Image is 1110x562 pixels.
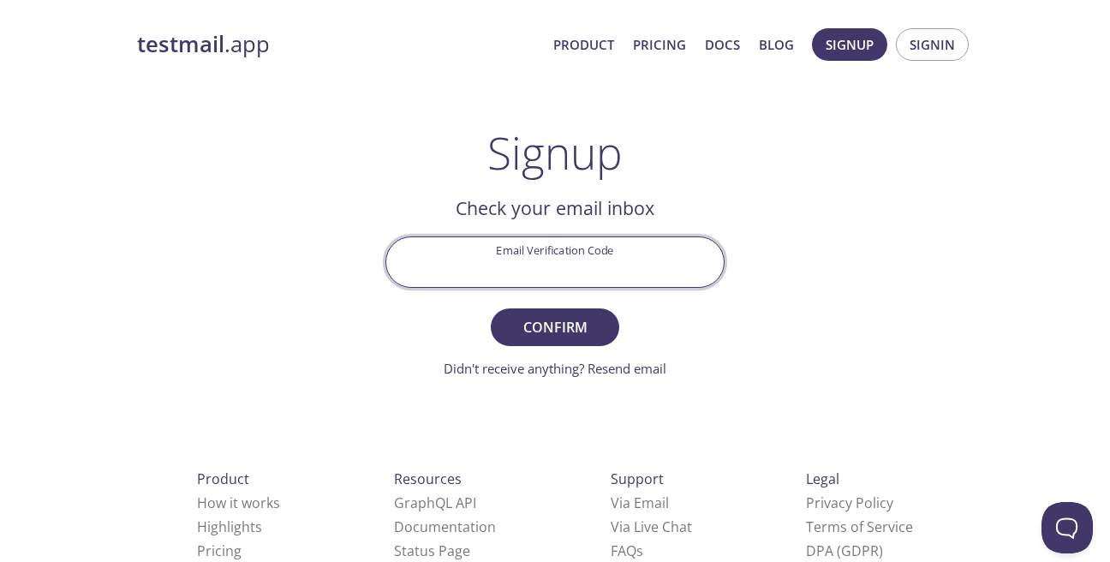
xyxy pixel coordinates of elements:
[394,469,462,488] span: Resources
[705,33,740,56] a: Docs
[806,469,839,488] span: Legal
[137,29,224,59] strong: testmail
[385,194,725,223] h2: Check your email inbox
[611,469,664,488] span: Support
[197,541,242,560] a: Pricing
[812,28,887,61] button: Signup
[491,308,619,346] button: Confirm
[137,30,540,59] a: testmail.app
[759,33,794,56] a: Blog
[806,517,913,536] a: Terms of Service
[197,493,280,512] a: How it works
[611,517,692,536] a: Via Live Chat
[806,493,893,512] a: Privacy Policy
[394,493,476,512] a: GraphQL API
[896,28,969,61] button: Signin
[510,315,600,339] span: Confirm
[197,469,249,488] span: Product
[806,541,883,560] a: DPA (GDPR)
[394,517,496,536] a: Documentation
[910,33,955,56] span: Signin
[611,541,643,560] a: FAQ
[633,33,686,56] a: Pricing
[636,541,643,560] span: s
[1041,502,1093,553] iframe: Help Scout Beacon - Open
[826,33,874,56] span: Signup
[197,517,262,536] a: Highlights
[394,541,470,560] a: Status Page
[611,493,669,512] a: Via Email
[553,33,614,56] a: Product
[487,127,623,178] h1: Signup
[444,360,666,377] a: Didn't receive anything? Resend email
